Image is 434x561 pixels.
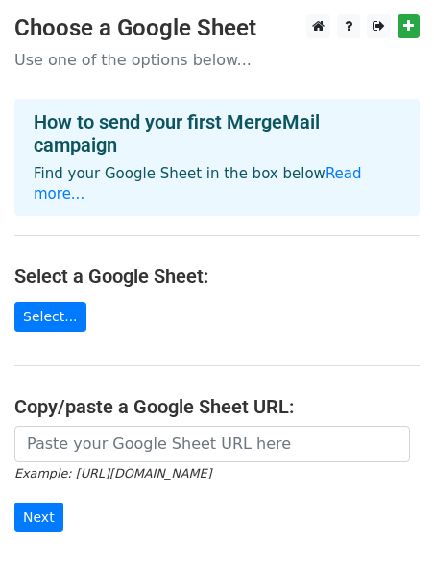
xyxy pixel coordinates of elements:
[14,265,420,288] h4: Select a Google Sheet:
[34,110,400,156] h4: How to send your first MergeMail campaign
[14,14,420,42] h3: Choose a Google Sheet
[14,302,86,332] a: Select...
[14,395,420,418] h4: Copy/paste a Google Sheet URL:
[34,165,362,202] a: Read more...
[34,164,400,204] p: Find your Google Sheet in the box below
[14,426,410,462] input: Paste your Google Sheet URL here
[14,50,420,70] p: Use one of the options below...
[14,466,211,480] small: Example: [URL][DOMAIN_NAME]
[14,503,63,532] input: Next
